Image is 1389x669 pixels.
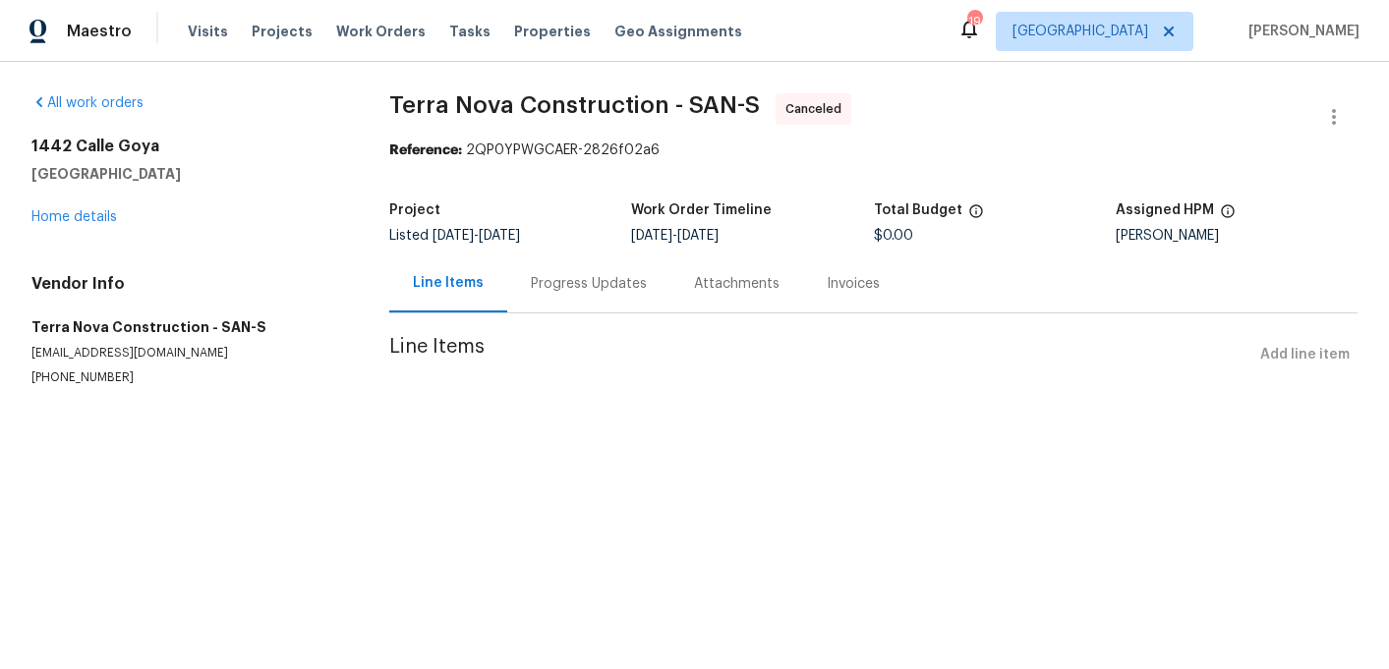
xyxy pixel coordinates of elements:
[874,203,962,217] h5: Total Budget
[1013,22,1148,41] span: [GEOGRAPHIC_DATA]
[631,229,672,243] span: [DATE]
[31,137,342,156] h2: 1442 Calle Goya
[389,337,1252,373] span: Line Items
[531,274,647,294] div: Progress Updates
[67,22,132,41] span: Maestro
[631,229,719,243] span: -
[252,22,313,41] span: Projects
[31,164,342,184] h5: [GEOGRAPHIC_DATA]
[874,229,913,243] span: $0.00
[1241,22,1360,41] span: [PERSON_NAME]
[31,369,342,386] p: [PHONE_NUMBER]
[31,274,342,294] h4: Vendor Info
[614,22,742,41] span: Geo Assignments
[389,203,440,217] h5: Project
[188,22,228,41] span: Visits
[968,203,984,229] span: The total cost of line items that have been proposed by Opendoor. This sum includes line items th...
[1116,229,1358,243] div: [PERSON_NAME]
[631,203,772,217] h5: Work Order Timeline
[336,22,426,41] span: Work Orders
[785,99,849,119] span: Canceled
[677,229,719,243] span: [DATE]
[514,22,591,41] span: Properties
[413,273,484,293] div: Line Items
[967,12,981,31] div: 19
[433,229,474,243] span: [DATE]
[433,229,520,243] span: -
[389,93,760,117] span: Terra Nova Construction - SAN-S
[389,140,1358,160] div: 2QP0YPWGCAER-2826f02a6
[694,274,780,294] div: Attachments
[389,143,462,157] b: Reference:
[31,317,342,337] h5: Terra Nova Construction - SAN-S
[1220,203,1236,229] span: The hpm assigned to this work order.
[31,210,117,224] a: Home details
[449,25,491,38] span: Tasks
[389,229,520,243] span: Listed
[479,229,520,243] span: [DATE]
[827,274,880,294] div: Invoices
[1116,203,1214,217] h5: Assigned HPM
[31,96,144,110] a: All work orders
[31,345,342,362] p: [EMAIL_ADDRESS][DOMAIN_NAME]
